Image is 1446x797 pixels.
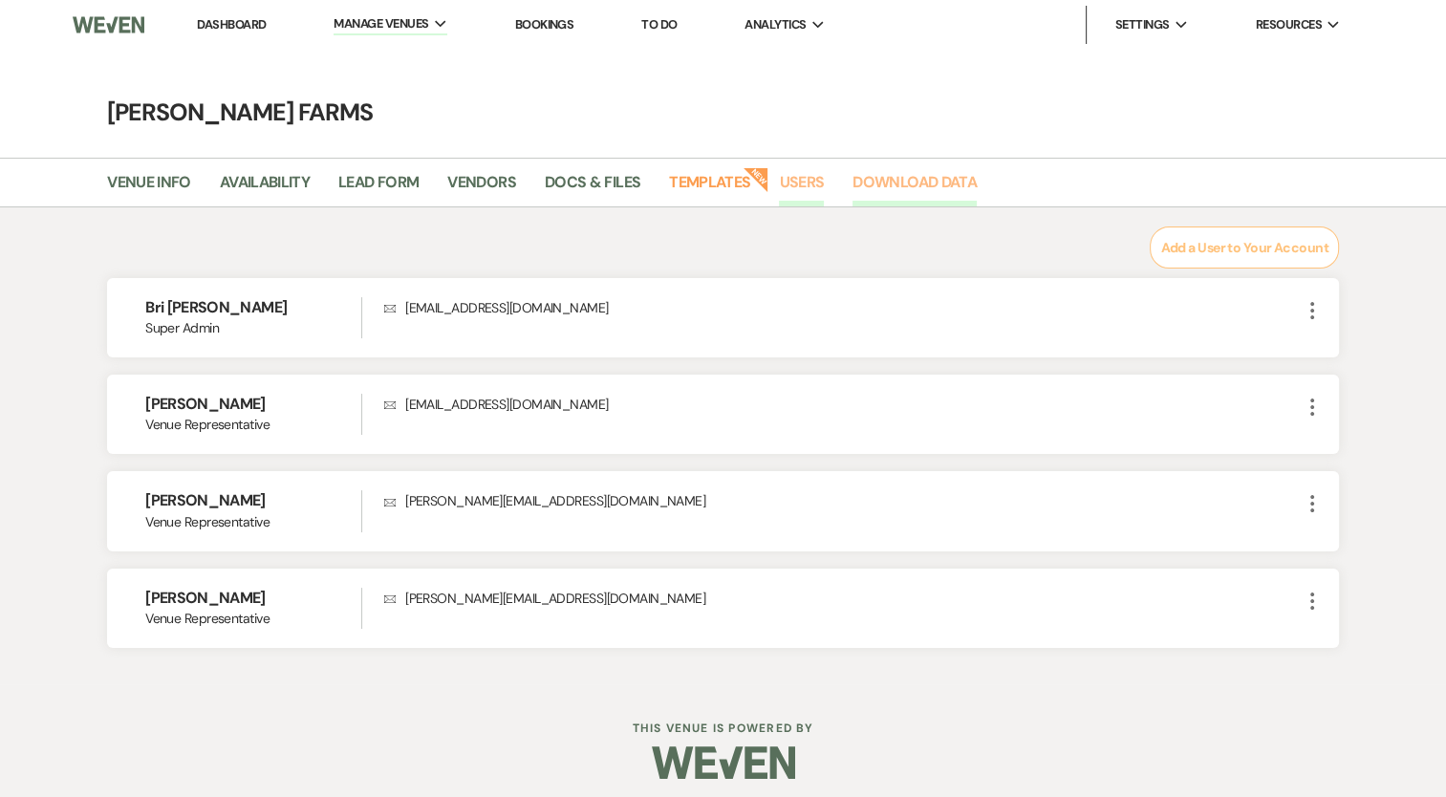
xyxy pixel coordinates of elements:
[145,490,360,511] h6: [PERSON_NAME]
[545,170,640,206] a: Docs & Files
[779,170,824,206] a: Users
[73,5,144,45] img: Weven Logo
[669,170,750,206] a: Templates
[1255,15,1321,34] span: Resources
[384,394,1301,415] p: [EMAIL_ADDRESS][DOMAIN_NAME]
[447,170,516,206] a: Vendors
[35,96,1412,129] h4: [PERSON_NAME] Farms
[384,588,1301,609] p: [PERSON_NAME][EMAIL_ADDRESS][DOMAIN_NAME]
[384,297,1301,318] p: [EMAIL_ADDRESS][DOMAIN_NAME]
[145,318,360,338] span: Super Admin
[744,165,770,192] strong: New
[145,609,360,629] span: Venue Representative
[220,170,310,206] a: Availability
[852,170,977,206] a: Download Data
[652,729,795,796] img: Weven Logo
[384,490,1301,511] p: [PERSON_NAME][EMAIL_ADDRESS][DOMAIN_NAME]
[1150,226,1338,269] button: Add a User to Your Account
[514,16,573,32] a: Bookings
[107,170,191,206] a: Venue Info
[1115,15,1170,34] span: Settings
[145,394,360,415] h6: [PERSON_NAME]
[145,297,360,318] h6: Bri [PERSON_NAME]
[745,15,806,34] span: Analytics
[641,16,677,32] a: To Do
[197,16,266,32] a: Dashboard
[145,512,360,532] span: Venue Representative
[145,415,360,435] span: Venue Representative
[145,588,360,609] h6: [PERSON_NAME]
[334,14,428,33] span: Manage Venues
[338,170,419,206] a: Lead Form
